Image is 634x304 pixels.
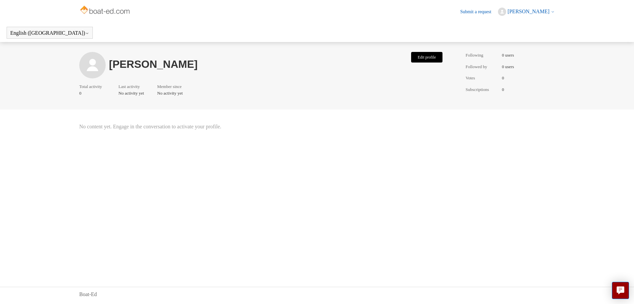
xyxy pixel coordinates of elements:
h1: [PERSON_NAME] [109,60,408,68]
span: Member since [157,83,182,90]
a: Boat-Ed [79,290,97,298]
span: 0 [502,86,504,93]
span: Subscriptions [466,86,499,93]
button: Edit profile [411,52,442,63]
span: Followed by [466,64,499,70]
span: No content yet. Engage in the conversation to activate your profile. [79,123,446,131]
span: Following [466,52,499,59]
span: No activity yet [119,90,144,97]
span: Last activity [119,83,141,90]
button: [PERSON_NAME] [498,8,555,16]
button: Live chat [612,282,629,299]
span: Votes [466,75,499,81]
span: 0 users [502,52,514,59]
span: 0 [502,75,504,81]
a: Submit a request [460,8,498,15]
span: No activity yet [157,90,185,97]
span: [PERSON_NAME] [508,9,549,14]
button: English ([GEOGRAPHIC_DATA]) [10,30,89,36]
span: 0 [79,90,105,97]
span: 0 users [502,64,514,70]
img: Boat-Ed Help Center home page [79,4,132,17]
span: Total activity [79,83,102,90]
